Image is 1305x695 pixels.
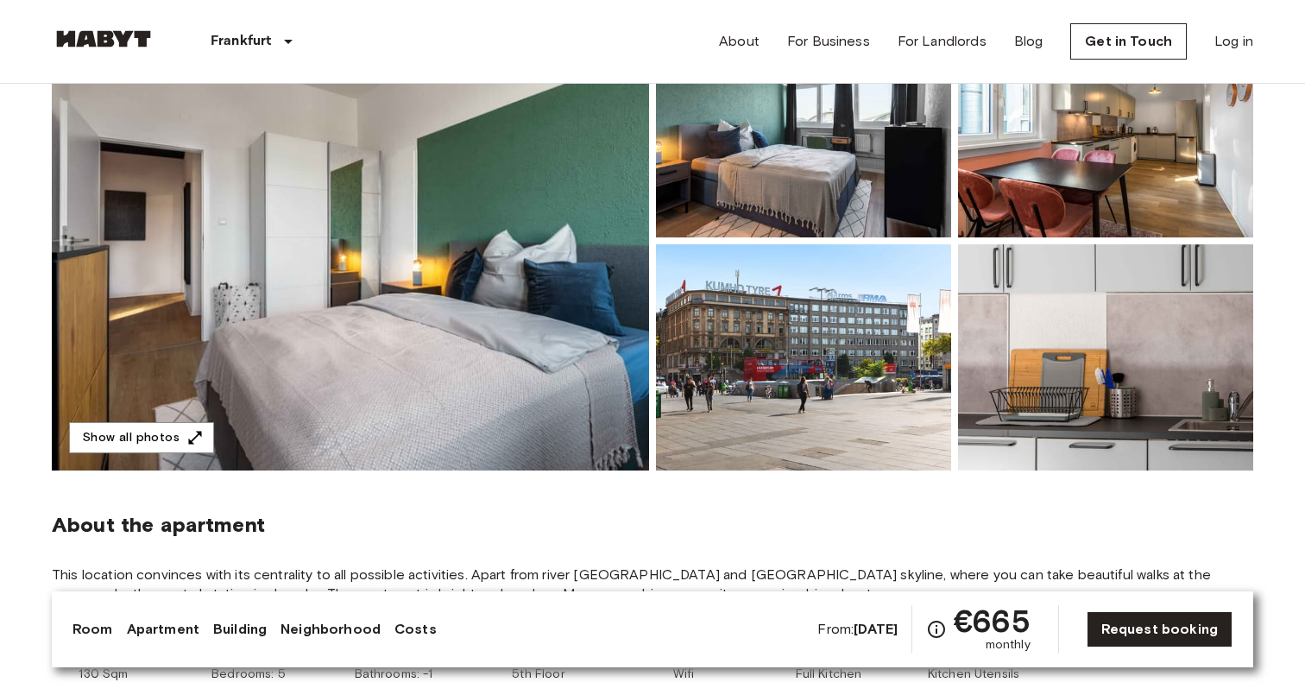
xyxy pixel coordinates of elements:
span: Full Kitchen [796,666,862,683]
a: For Landlords [898,31,987,52]
p: Frankfurt [211,31,271,52]
img: Picture of unit DE-04-001-001-04HF [958,11,1253,237]
a: For Business [787,31,870,52]
a: Request booking [1087,611,1232,648]
img: Picture of unit DE-04-001-001-04HF [656,11,951,237]
a: Neighborhood [281,619,381,640]
svg: Check cost overview for full price breakdown. Please note that discounts apply to new joiners onl... [926,619,947,640]
a: Blog [1014,31,1043,52]
a: Get in Touch [1070,23,1187,60]
span: This location convinces with its centrality to all possible activities. Apart from river [GEOGRAP... [52,565,1253,603]
button: Show all photos [69,422,214,454]
span: €665 [954,605,1031,636]
img: Picture of unit DE-04-001-001-04HF [958,244,1253,471]
span: Kitchen Utensils [928,666,1019,683]
span: monthly [986,636,1031,654]
a: Log in [1214,31,1253,52]
a: Apartment [127,619,199,640]
b: [DATE] [854,621,898,637]
a: Room [72,619,113,640]
img: Marketing picture of unit DE-04-001-001-04HF [52,11,649,471]
a: Building [213,619,267,640]
img: Picture of unit DE-04-001-001-04HF [656,244,951,471]
span: About the apartment [52,512,265,538]
img: Habyt [52,30,155,47]
a: About [719,31,760,52]
span: Bedrooms: 5 [211,666,286,683]
span: Bathrooms: -1 [355,666,433,683]
span: 5th Floor [512,666,564,683]
span: From: [817,620,898,639]
span: 130 Sqm [79,666,128,683]
a: Costs [394,619,437,640]
span: Wifi [673,666,695,683]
